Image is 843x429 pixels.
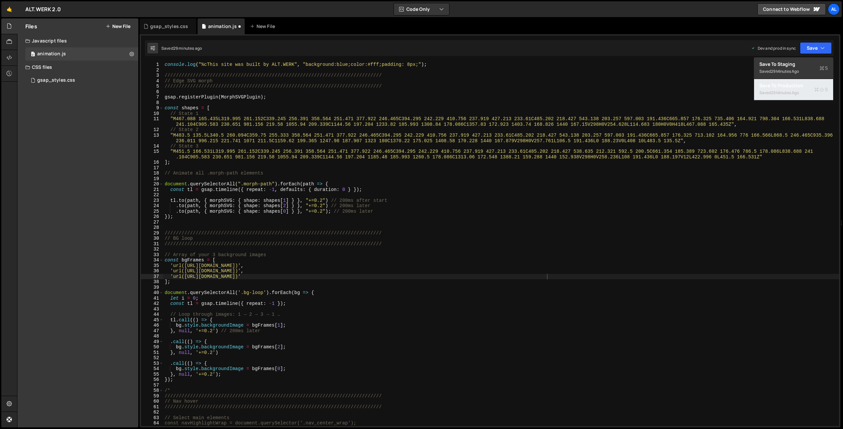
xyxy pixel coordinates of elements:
button: Save to StagingS Saved29 minutes ago [754,58,833,79]
div: 19 [141,176,163,182]
div: 6 [141,89,163,95]
div: 13 [141,133,163,144]
div: 4 [141,78,163,84]
div: 50 [141,344,163,350]
div: 37 [141,274,163,280]
div: Save to Staging [759,61,828,67]
div: 54 [141,366,163,372]
div: 62 [141,410,163,415]
div: 60 [141,399,163,404]
div: 23 [141,198,163,203]
div: CSS files [17,61,138,74]
div: 17 [141,165,163,171]
div: 1 [141,62,163,67]
span: 0 [31,52,35,57]
div: 29 minutes ago [771,90,799,95]
div: 2 [141,67,163,73]
a: AL [828,3,840,15]
div: 29 [141,230,163,236]
div: animation.js [208,23,237,30]
div: 38 [141,279,163,285]
div: 42 [141,301,163,307]
button: Code Only [394,3,449,15]
div: ALT.WERK 2.0 [25,5,61,13]
div: 10 [141,111,163,117]
div: 63 [141,415,163,421]
div: 20 [141,181,163,187]
div: 36 [141,268,163,274]
div: 29 minutes ago [771,68,799,74]
div: 64 [141,420,163,426]
div: 35 [141,263,163,269]
div: 59 [141,393,163,399]
div: Code Only [754,57,833,101]
div: 29 minutes ago [173,45,202,51]
div: 44 [141,312,163,317]
div: 8 [141,100,163,106]
div: 56 [141,377,163,383]
h2: Files [25,23,37,30]
div: 47 [141,328,163,334]
span: S [820,65,828,71]
div: 40 [141,290,163,296]
div: 9 [141,105,163,111]
div: 57 [141,383,163,388]
div: 25 [141,209,163,214]
div: 27 [141,220,163,225]
div: 51 [141,350,163,356]
div: 41 [141,296,163,301]
div: 24 [141,203,163,209]
div: 48 [141,334,163,339]
div: 43 [141,307,163,312]
div: 15 [141,149,163,160]
span: S [814,86,828,93]
div: 58 [141,388,163,393]
div: 52 [141,355,163,361]
div: 7 [141,94,163,100]
div: 5 [141,84,163,89]
div: 39 [141,285,163,290]
div: 30 [141,236,163,241]
div: 21 [141,187,163,193]
div: 11 [141,116,163,127]
div: Saved [759,89,828,97]
div: 12 [141,127,163,133]
div: 31 [141,241,163,247]
div: 34 [141,257,163,263]
div: gsap_styles.css [150,23,188,30]
div: 46 [141,323,163,328]
button: New File [106,24,130,29]
div: 14912/38821.js [25,47,138,61]
div: 33 [141,252,163,258]
div: 45 [141,317,163,323]
div: Saved [161,45,202,51]
button: Save [800,42,832,54]
a: Connect to Webflow [757,3,826,15]
div: 3 [141,73,163,78]
div: New File [250,23,278,30]
div: Save to Production [759,82,828,89]
div: 61 [141,404,163,410]
div: 26 [141,214,163,220]
div: 14 [141,144,163,149]
div: 16 [141,160,163,165]
div: Dev and prod in sync [751,45,796,51]
div: Saved [759,67,828,75]
div: 22 [141,192,163,198]
div: 14912/40509.css [25,74,138,87]
div: animation.js [37,51,66,57]
div: 49 [141,339,163,345]
div: 18 [141,171,163,176]
a: 🤙 [1,1,17,17]
div: 32 [141,247,163,252]
div: gsap_styles.css [37,77,75,83]
div: 55 [141,372,163,377]
button: Save to ProductionS Saved29 minutes ago [754,79,833,100]
div: 53 [141,361,163,366]
div: 28 [141,225,163,230]
div: Javascript files [17,34,138,47]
